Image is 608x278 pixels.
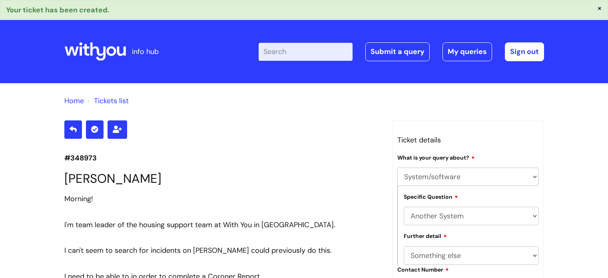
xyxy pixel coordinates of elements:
p: info hub [132,45,159,58]
button: × [597,4,602,12]
p: #348973 [64,152,380,164]
label: Specific Question [404,192,458,200]
div: | - [259,42,544,61]
a: Sign out [505,42,544,61]
li: Solution home [64,94,84,107]
input: Search [259,43,353,60]
h1: [PERSON_NAME] [64,171,380,186]
h3: Ticket details [397,134,539,146]
div: I'm team leader of the housing support team at With You in [GEOGRAPHIC_DATA]. [64,218,380,231]
label: Further detail [404,232,447,240]
a: Tickets list [94,96,129,106]
a: My queries [443,42,492,61]
label: Contact Number [397,265,449,273]
div: I can't seem to search for incidents on [PERSON_NAME] could previously do this. [64,244,380,257]
a: Home [64,96,84,106]
li: Tickets list [86,94,129,107]
div: Morning! [64,192,380,205]
label: What is your query about? [397,153,475,161]
a: Submit a query [365,42,430,61]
